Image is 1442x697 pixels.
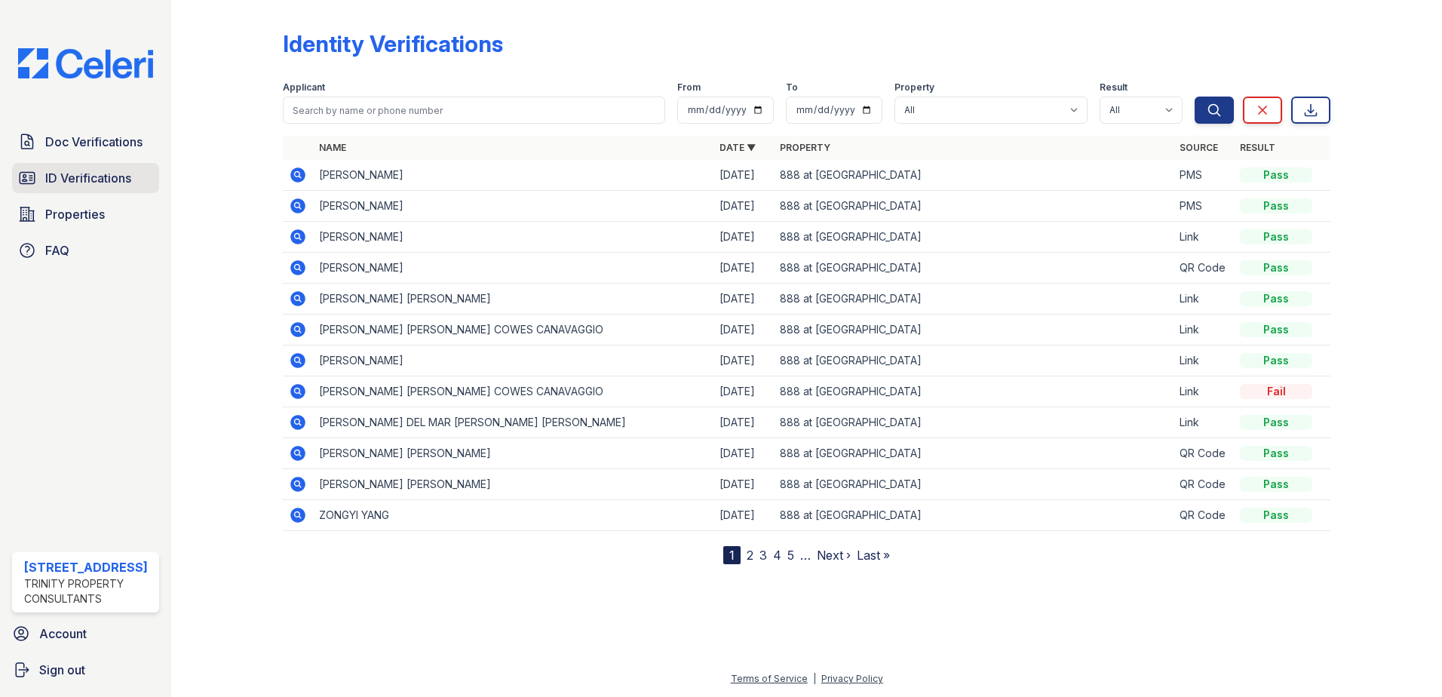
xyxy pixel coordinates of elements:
[1240,508,1312,523] div: Pass
[1240,415,1312,430] div: Pass
[1174,315,1234,345] td: Link
[1174,222,1234,253] td: Link
[12,235,159,266] a: FAQ
[1240,446,1312,461] div: Pass
[39,661,85,679] span: Sign out
[313,438,713,469] td: [PERSON_NAME] [PERSON_NAME]
[1174,469,1234,500] td: QR Code
[774,284,1174,315] td: 888 at [GEOGRAPHIC_DATA]
[774,407,1174,438] td: 888 at [GEOGRAPHIC_DATA]
[1174,284,1234,315] td: Link
[313,160,713,191] td: [PERSON_NAME]
[713,315,774,345] td: [DATE]
[713,438,774,469] td: [DATE]
[313,284,713,315] td: [PERSON_NAME] [PERSON_NAME]
[319,142,346,153] a: Name
[1174,376,1234,407] td: Link
[1240,260,1312,275] div: Pass
[1240,167,1312,183] div: Pass
[1240,198,1312,213] div: Pass
[786,81,798,94] label: To
[713,160,774,191] td: [DATE]
[800,546,811,564] span: …
[774,222,1174,253] td: 888 at [GEOGRAPHIC_DATA]
[774,376,1174,407] td: 888 at [GEOGRAPHIC_DATA]
[1174,438,1234,469] td: QR Code
[283,81,325,94] label: Applicant
[1174,500,1234,531] td: QR Code
[1240,291,1312,306] div: Pass
[774,500,1174,531] td: 888 at [GEOGRAPHIC_DATA]
[12,127,159,157] a: Doc Verifications
[39,625,87,643] span: Account
[713,253,774,284] td: [DATE]
[12,163,159,193] a: ID Verifications
[813,673,816,684] div: |
[1174,345,1234,376] td: Link
[713,345,774,376] td: [DATE]
[759,548,767,563] a: 3
[774,160,1174,191] td: 888 at [GEOGRAPHIC_DATA]
[1240,142,1275,153] a: Result
[45,205,105,223] span: Properties
[1240,229,1312,244] div: Pass
[6,48,165,78] img: CE_Logo_Blue-a8612792a0a2168367f1c8372b55b34899dd931a85d93a1a3d3e32e68fde9ad4.png
[774,191,1174,222] td: 888 at [GEOGRAPHIC_DATA]
[713,284,774,315] td: [DATE]
[313,191,713,222] td: [PERSON_NAME]
[780,142,830,153] a: Property
[313,345,713,376] td: [PERSON_NAME]
[713,407,774,438] td: [DATE]
[45,241,69,259] span: FAQ
[774,315,1174,345] td: 888 at [GEOGRAPHIC_DATA]
[313,222,713,253] td: [PERSON_NAME]
[6,619,165,649] a: Account
[6,655,165,685] a: Sign out
[713,222,774,253] td: [DATE]
[313,469,713,500] td: [PERSON_NAME] [PERSON_NAME]
[1240,353,1312,368] div: Pass
[1240,322,1312,337] div: Pass
[723,546,741,564] div: 1
[45,133,143,151] span: Doc Verifications
[1180,142,1218,153] a: Source
[313,407,713,438] td: [PERSON_NAME] DEL MAR [PERSON_NAME] [PERSON_NAME]
[313,500,713,531] td: ZONGYI YANG
[713,191,774,222] td: [DATE]
[817,548,851,563] a: Next ›
[1240,384,1312,399] div: Fail
[774,253,1174,284] td: 888 at [GEOGRAPHIC_DATA]
[1240,477,1312,492] div: Pass
[1174,191,1234,222] td: PMS
[774,345,1174,376] td: 888 at [GEOGRAPHIC_DATA]
[713,500,774,531] td: [DATE]
[774,469,1174,500] td: 888 at [GEOGRAPHIC_DATA]
[24,558,153,576] div: [STREET_ADDRESS]
[45,169,131,187] span: ID Verifications
[283,30,503,57] div: Identity Verifications
[857,548,890,563] a: Last »
[24,576,153,606] div: Trinity Property Consultants
[1174,253,1234,284] td: QR Code
[313,376,713,407] td: [PERSON_NAME] [PERSON_NAME] COWES CANAVAGGIO
[719,142,756,153] a: Date ▼
[713,469,774,500] td: [DATE]
[1100,81,1128,94] label: Result
[313,315,713,345] td: [PERSON_NAME] [PERSON_NAME] COWES CANAVAGGIO
[731,673,808,684] a: Terms of Service
[1174,160,1234,191] td: PMS
[283,97,665,124] input: Search by name or phone number
[677,81,701,94] label: From
[12,199,159,229] a: Properties
[787,548,794,563] a: 5
[894,81,934,94] label: Property
[713,376,774,407] td: [DATE]
[313,253,713,284] td: [PERSON_NAME]
[773,548,781,563] a: 4
[774,438,1174,469] td: 888 at [GEOGRAPHIC_DATA]
[821,673,883,684] a: Privacy Policy
[1174,407,1234,438] td: Link
[747,548,753,563] a: 2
